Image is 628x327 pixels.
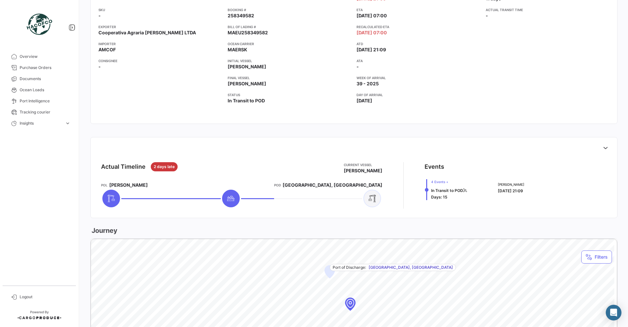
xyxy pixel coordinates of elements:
span: Cooperativa Agraria [PERSON_NAME] LTDA [98,29,196,36]
h3: Journey [90,226,117,235]
span: Purchase Orders [20,65,71,71]
a: Overview [5,51,73,62]
button: Filters [581,250,612,264]
a: Port Intelligence [5,95,73,107]
span: - [357,63,359,70]
div: Map marker [345,298,356,311]
app-card-info-title: Week of arrival [357,75,480,80]
app-card-info-title: Bill of Lading # [228,24,352,29]
span: - [98,12,101,19]
span: [PERSON_NAME] [228,80,266,87]
app-card-info-title: Current Vessel [344,162,382,167]
div: Abrir Intercom Messenger [606,305,621,320]
app-card-info-title: ATA [357,58,480,63]
span: [GEOGRAPHIC_DATA], [GEOGRAPHIC_DATA] [283,182,382,188]
span: - [98,63,101,70]
app-card-info-title: ETA [357,7,480,12]
app-card-info-title: SKU [98,7,222,12]
app-card-info-title: Final Vessel [228,75,352,80]
span: MAEU258349582 [228,29,268,36]
span: Tracking courier [20,109,71,115]
span: In Transit to POD [431,188,463,193]
app-card-info-title: Day of arrival [357,92,480,97]
app-card-info-title: Importer [98,41,222,46]
app-card-info-title: ATD [357,41,480,46]
app-card-info-title: Status [228,92,352,97]
app-card-info-title: Ocean Carrier [228,41,352,46]
span: Logout [20,294,71,300]
a: Tracking courier [5,107,73,118]
span: Port of Discharge: [333,265,366,270]
div: Map marker [324,265,335,278]
span: Ocean Loads [20,87,71,93]
span: Port Intelligence [20,98,71,104]
span: Overview [20,54,71,60]
span: In Transit to POD [228,97,265,104]
a: Purchase Orders [5,62,73,73]
span: 2 days late [154,164,175,170]
span: [GEOGRAPHIC_DATA], [GEOGRAPHIC_DATA] [369,265,453,270]
span: [PERSON_NAME] [109,182,148,188]
app-card-info-title: Recalculated ETA [357,24,480,29]
span: Documents [20,76,71,82]
app-card-info-title: Actual transit time [486,7,610,12]
img: 9a44e51b-4a8f-4a4b-8c6e-07358e0be1bb.png [23,8,56,41]
span: [PERSON_NAME] [344,167,382,174]
span: 39 - 2025 [357,80,379,87]
span: [DATE] 21:09 [498,188,523,193]
div: Events [425,162,444,171]
app-card-info-title: Initial Vessel [228,58,352,63]
span: 258349582 [228,12,254,19]
app-card-info-title: Exporter [98,24,222,29]
span: [DATE] 07:00 [357,29,387,36]
span: Days: 15 [431,195,447,199]
span: - [486,13,488,18]
div: Actual Timeline [101,162,146,171]
app-card-info-title: Consignee [98,58,222,63]
span: 4 Events + [431,179,467,184]
span: [PERSON_NAME] [228,63,266,70]
span: [PERSON_NAME] [498,182,524,187]
app-card-info-title: POL [101,182,108,188]
span: AMCOF [98,46,116,53]
span: MAERSK [228,46,247,53]
span: [DATE] [357,97,372,104]
span: [DATE] 07:00 [357,12,387,19]
app-card-info-title: POD [274,182,281,188]
a: Documents [5,73,73,84]
span: [DATE] 21:09 [357,46,386,53]
span: Insights [20,120,62,126]
span: expand_more [65,120,71,126]
app-card-info-title: Booking # [228,7,352,12]
a: Ocean Loads [5,84,73,95]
